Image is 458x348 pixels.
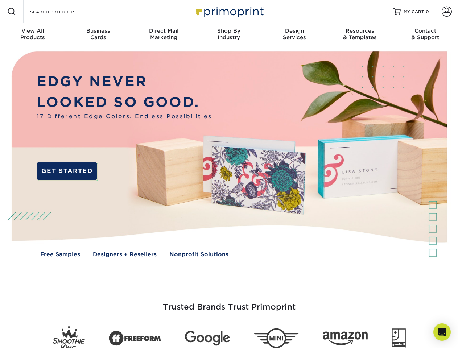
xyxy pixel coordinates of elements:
p: LOOKED SO GOOD. [37,92,214,113]
span: 0 [426,9,429,14]
span: Direct Mail [131,28,196,34]
span: Resources [327,28,392,34]
a: Shop ByIndustry [196,23,261,46]
a: Free Samples [40,250,80,259]
span: MY CART [404,9,424,15]
span: 17 Different Edge Colors. Endless Possibilities. [37,112,214,121]
img: Google [185,331,230,346]
div: Industry [196,28,261,41]
a: BusinessCards [65,23,131,46]
a: GET STARTED [37,162,97,180]
span: Business [65,28,131,34]
div: & Support [393,28,458,41]
a: Designers + Resellers [93,250,157,259]
div: Cards [65,28,131,41]
span: Design [262,28,327,34]
img: Amazon [323,332,368,345]
div: Open Intercom Messenger [433,323,451,341]
div: & Templates [327,28,392,41]
span: Contact [393,28,458,34]
a: Nonprofit Solutions [169,250,228,259]
a: Resources& Templates [327,23,392,46]
span: Shop By [196,28,261,34]
p: EDGY NEVER [37,71,214,92]
h3: Trusted Brands Trust Primoprint [17,285,441,320]
div: Marketing [131,28,196,41]
input: SEARCH PRODUCTS..... [29,7,100,16]
img: Primoprint [193,4,265,19]
img: Goodwill [392,328,406,348]
a: Direct MailMarketing [131,23,196,46]
a: DesignServices [262,23,327,46]
a: Contact& Support [393,23,458,46]
div: Services [262,28,327,41]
